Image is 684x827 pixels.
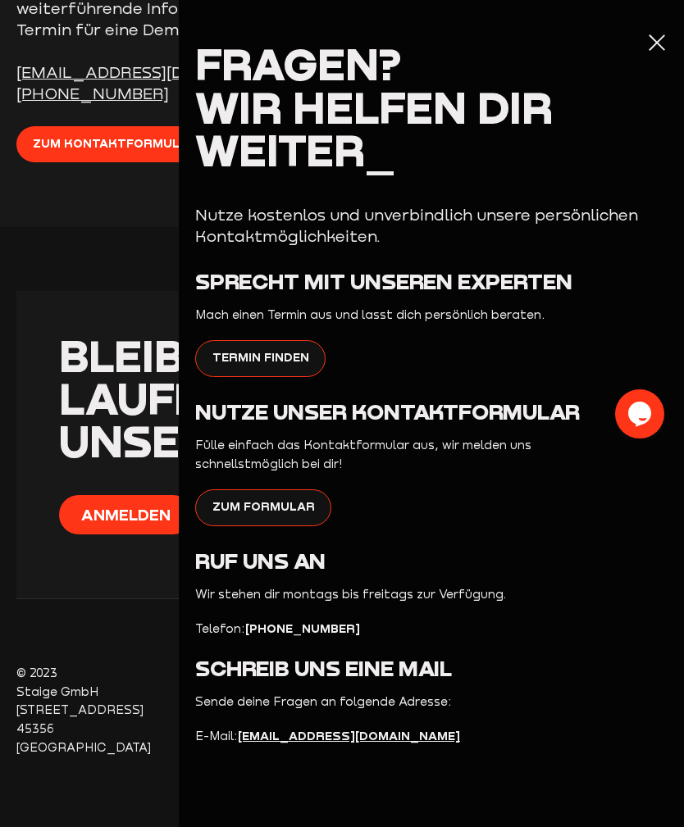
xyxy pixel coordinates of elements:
[195,548,326,574] span: Ruf uns an
[195,340,326,377] a: Termin finden
[33,134,198,153] span: Zum Kontaktformular
[195,306,564,325] p: Mach einen Termin aus und lasst dich persönlich beraten.
[195,80,553,176] span: Wir helfen dir weiter_
[16,126,215,163] a: Zum Kontaktformular
[238,729,460,743] a: [EMAIL_ADDRESS][DOMAIN_NAME]
[195,436,564,474] p: Fülle einfach das Kontaktformular aus, wir melden uns schnellstmöglich bei dir!
[212,498,315,516] span: Zum Formular
[615,389,668,438] iframe: chat widget
[195,620,564,638] p: Telefon:
[245,621,360,635] a: [PHONE_NUMBER]
[59,495,193,534] button: Anmelden
[16,63,307,81] a: [EMAIL_ADDRESS][DOMAIN_NAME]
[16,84,169,102] a: [PHONE_NUMBER]
[195,489,331,526] a: Zum Formular
[195,204,668,247] p: Nutze kostenlos und unverbindlich unsere persönlichen Kontaktmöglichkeiten.
[195,727,564,746] p: E-Mail:
[195,693,564,711] p: Sende deine Fragen an folgende Adresse:
[195,655,452,681] span: Schreib uns eine Mail
[195,268,572,294] span: Sprecht mit unseren Experten
[195,37,401,90] span: Fragen?
[16,664,167,758] p: © 2023 Staige GmbH [STREET_ADDRESS] 45356 [GEOGRAPHIC_DATA]
[59,329,420,468] span: Bleib auf dem Laufenden mit unserem
[212,348,309,367] span: Termin finden
[195,585,564,604] p: Wir stehen dir montags bis freitags zur Verfügung.
[195,398,580,425] span: Nutze unser Kontaktformular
